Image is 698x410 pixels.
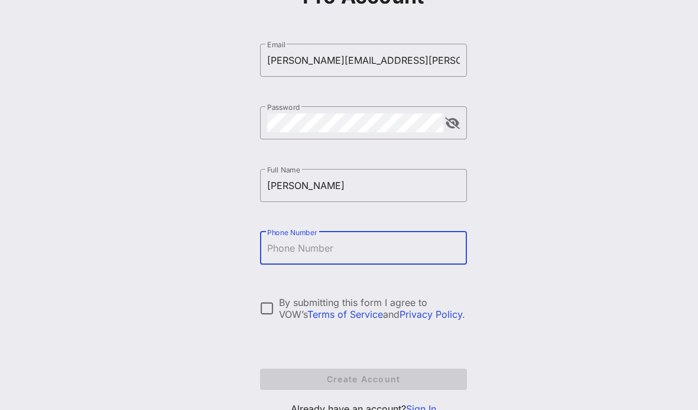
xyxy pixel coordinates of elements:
[267,165,300,174] label: Full Name
[267,103,300,112] label: Password
[267,239,460,258] input: Phone Number
[267,228,317,237] label: Phone Number
[400,308,462,320] a: Privacy Policy
[267,40,285,49] label: Email
[307,308,383,320] a: Terms of Service
[279,297,467,320] div: By submitting this form I agree to VOW’s and .
[445,118,460,129] button: append icon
